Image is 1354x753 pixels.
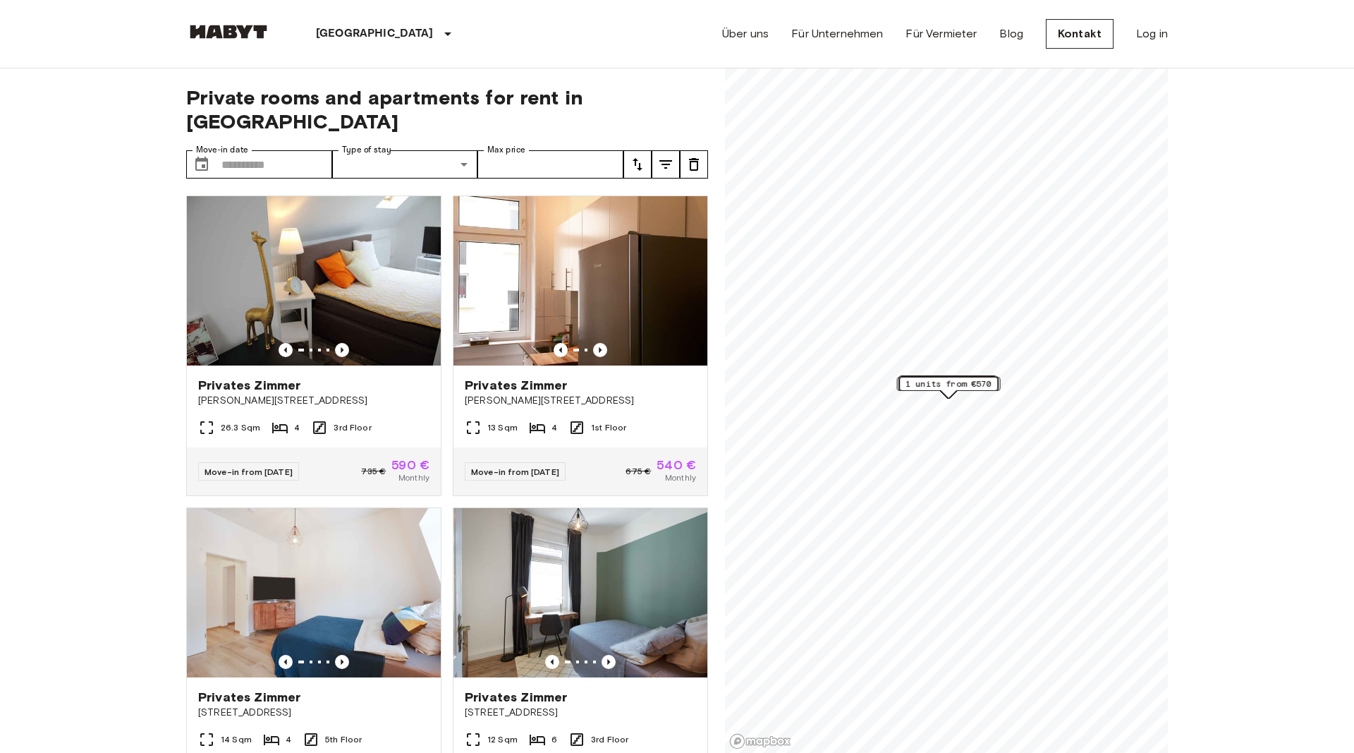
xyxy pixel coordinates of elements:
a: Marketing picture of unit DE-04-034-001-01HFPrevious imagePrevious imagePrivates Zimmer[PERSON_NA... [453,195,708,496]
span: 6 [551,733,557,746]
label: Move-in date [196,144,248,156]
p: [GEOGRAPHIC_DATA] [316,25,434,42]
img: Marketing picture of unit DE-04-034-001-01HF [453,196,707,366]
button: tune [623,150,652,179]
a: Blog [999,25,1023,42]
img: Marketing picture of unit DE-04-007-001-04HF [187,196,441,366]
span: 12 Sqm [487,733,518,746]
span: [PERSON_NAME][STREET_ADDRESS] [465,394,696,408]
span: 4 [551,421,557,434]
label: Type of stay [342,144,391,156]
button: Choose date [188,150,216,179]
label: Max price [487,144,525,156]
a: Log in [1136,25,1168,42]
span: 540 € [657,459,696,471]
span: 4 [286,733,291,746]
span: [PERSON_NAME][STREET_ADDRESS] [198,394,429,408]
button: Previous image [545,655,559,669]
span: 14 Sqm [221,733,252,746]
span: 26.3 Sqm [221,421,260,434]
span: [STREET_ADDRESS] [198,706,429,720]
span: 5th Floor [325,733,362,746]
a: Für Unternehmen [791,25,883,42]
a: Für Vermieter [905,25,977,42]
div: Map marker [898,375,997,397]
img: Habyt [186,25,271,39]
span: Privates Zimmer [198,377,300,394]
img: Marketing picture of unit DE-04-029-002-04HF [187,508,441,677]
a: Über uns [722,25,769,42]
span: 4 [294,421,300,434]
span: 13 Sqm [487,421,518,434]
span: 675 € [626,465,651,478]
button: Previous image [593,343,607,357]
button: Previous image [554,343,568,357]
span: Monthly [398,471,429,484]
span: [STREET_ADDRESS] [465,706,696,720]
div: Map marker [897,377,1001,399]
span: 3rd Floor [334,421,371,434]
span: Move-in from [DATE] [205,466,293,477]
div: Map marker [898,377,997,399]
button: Previous image [335,343,349,357]
div: Map marker [898,376,997,398]
button: Previous image [602,655,616,669]
span: 3rd Floor [591,733,628,746]
img: Marketing picture of unit DE-04-039-001-01HF [453,508,707,677]
span: Move-in from [DATE] [471,466,559,477]
a: Marketing picture of unit DE-04-007-001-04HFPrevious imagePrevious imagePrivates Zimmer[PERSON_NA... [186,195,441,496]
span: Privates Zimmer [465,689,567,706]
button: Previous image [335,655,349,669]
span: 735 € [361,465,386,478]
span: Private rooms and apartments for rent in [GEOGRAPHIC_DATA] [186,85,708,133]
span: 1 units from €570 [905,378,992,390]
span: Privates Zimmer [465,377,567,394]
span: Monthly [665,471,696,484]
button: tune [652,150,680,179]
button: Previous image [279,343,293,357]
button: Previous image [279,655,293,669]
span: 1st Floor [591,421,626,434]
a: Mapbox logo [729,733,791,749]
a: Kontakt [1046,19,1114,49]
span: Privates Zimmer [198,689,300,706]
button: tune [680,150,708,179]
div: Map marker [899,377,998,399]
span: 590 € [391,459,429,471]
